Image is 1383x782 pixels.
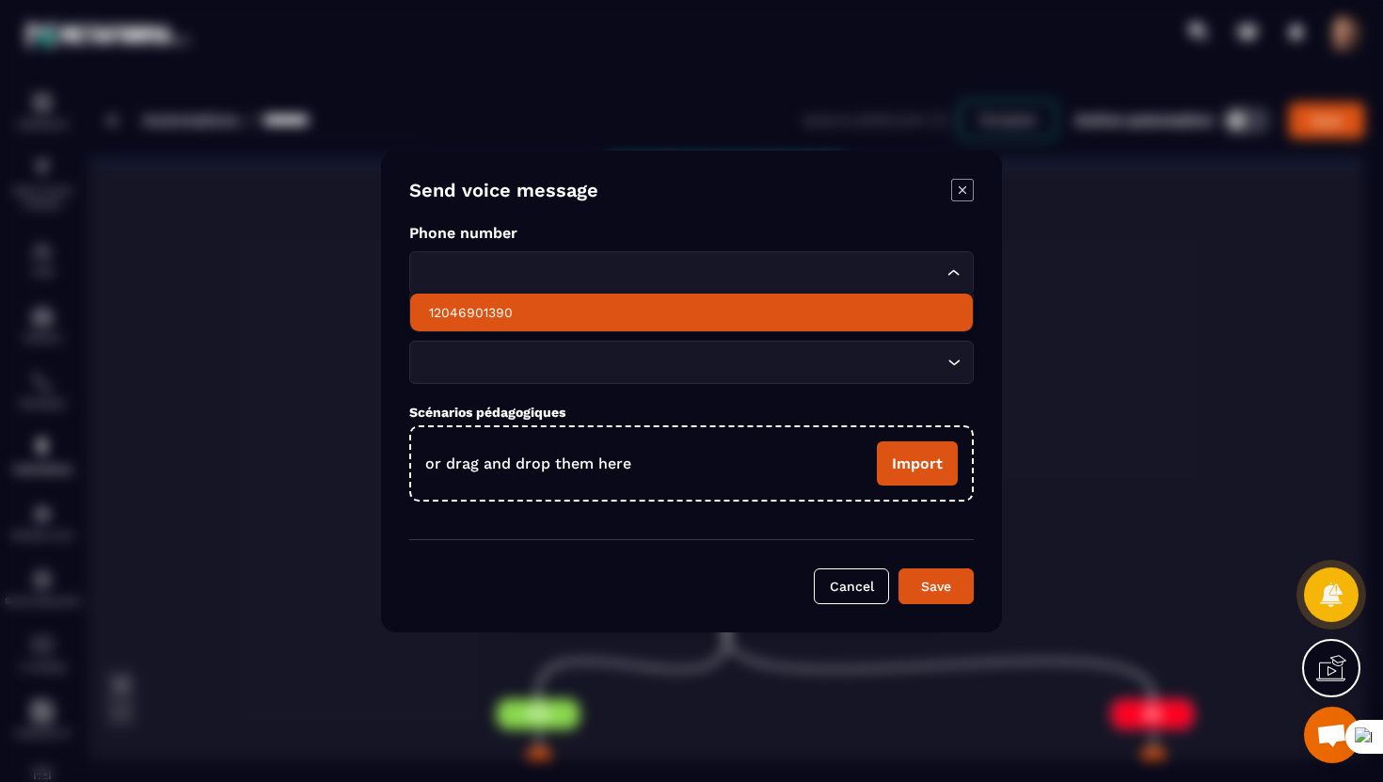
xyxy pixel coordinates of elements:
[409,313,974,331] p: Voice document
[877,441,958,486] label: Import
[409,179,598,205] h4: Send voice message
[425,455,631,472] p: or drag and drop them here
[409,224,974,242] p: Phone number
[911,577,962,596] div: Save
[409,251,974,295] div: Search for option
[409,405,565,420] label: Scénarios pédagogiques
[409,341,974,384] div: Search for option
[1304,707,1360,763] div: Mở cuộc trò chuyện
[898,568,974,604] button: Save
[421,263,943,283] input: Search for option
[814,568,889,604] button: Cancel
[421,352,943,373] input: Search for option
[429,303,954,322] p: 12046901390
